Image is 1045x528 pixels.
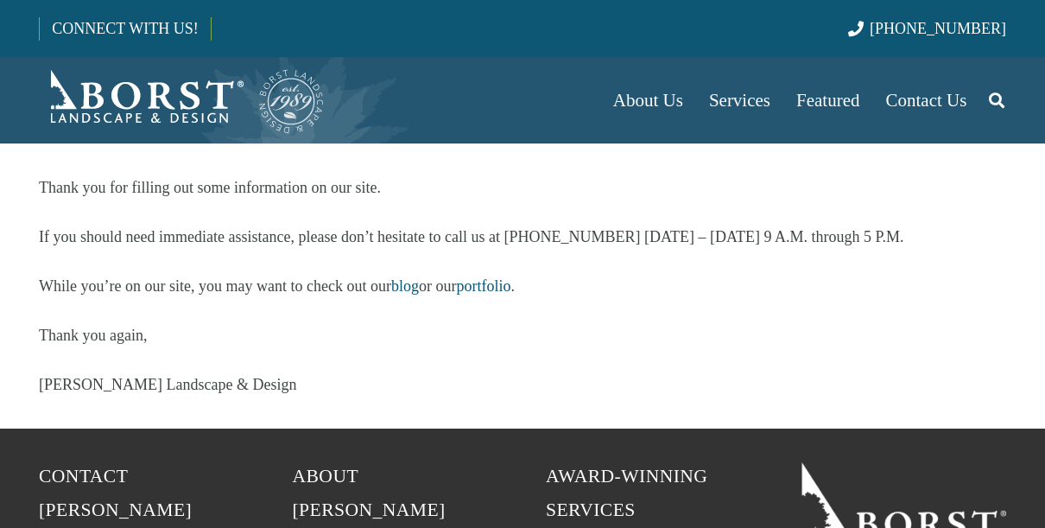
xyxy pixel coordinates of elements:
a: blog [391,277,419,295]
p: Thank you for filling out some information on our site. [39,175,1006,200]
span: Services [709,90,770,111]
a: [PHONE_NUMBER] [848,20,1006,37]
span: Featured [796,90,859,111]
p: [PERSON_NAME] Landscape & Design [39,372,1006,398]
a: CONNECT WITH US! [40,8,210,49]
a: Contact Us [873,57,980,143]
span: Contact Us [886,90,967,111]
span: About [PERSON_NAME] [293,466,446,520]
span: Award-Winning Services [546,466,707,520]
p: While you’re on our site, you may want to check out our or our . [39,273,1006,299]
a: About Us [600,57,696,143]
a: Featured [783,57,872,143]
p: If you should need immediate assistance, please don’t hesitate to call us at [PHONE_NUMBER] [DATE... [39,224,1006,250]
span: [PHONE_NUMBER] [870,20,1006,37]
a: Search [979,79,1014,122]
span: About Us [613,90,683,111]
a: Borst-Logo [39,66,326,135]
p: Thank you again, [39,322,1006,348]
a: portfolio [456,277,510,295]
a: Services [696,57,783,143]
